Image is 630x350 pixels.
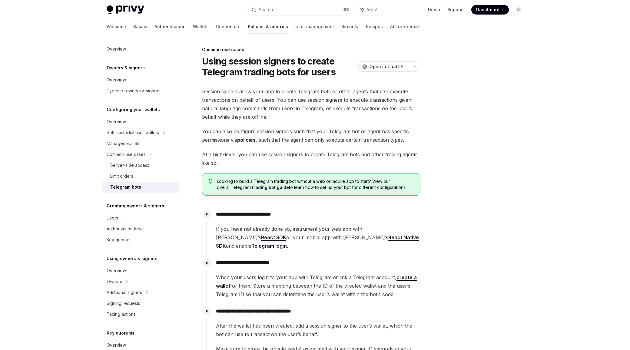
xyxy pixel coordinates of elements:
span: Open in ChatGPT [370,64,406,70]
a: Telegram trading bot guide [230,185,289,190]
h5: Creating owners & signers [107,202,164,210]
button: Search...⌘K [247,4,353,15]
span: Dashboard [476,7,499,13]
a: Signing requests [102,298,179,309]
div: Taking actions [107,311,136,318]
a: Types of owners & signers [102,85,179,96]
img: light logo [107,5,144,14]
span: When your users login to your app with Telegram or link a Telegram account, for them. Store a map... [216,273,420,299]
a: Overview [102,265,179,276]
a: policies [237,137,256,143]
h1: Using session signers to create Telegram trading bots for users [202,56,356,78]
a: Key quorums [102,234,179,245]
div: Overview [107,342,126,349]
a: Recipes [366,19,383,34]
span: You can also configure session signers such that your Telegram bot or agent has specific permissi... [202,127,420,144]
a: Limit orders [102,171,179,182]
h5: Key quorums [107,329,134,337]
a: Wallets [193,19,209,34]
div: Self-custodial user wallets [107,129,159,136]
span: Looking to build a Telegram trading bot without a web or mobile app to start? View our overall to... [217,178,414,190]
div: Search... [259,6,276,13]
svg: Tip [208,179,213,184]
button: Toggle dark mode [514,5,523,15]
h5: Using owners & signers [107,255,157,262]
a: Policies & controls [248,19,288,34]
div: Overview [107,45,126,53]
span: After the wallet has been created, add a session signer to the user’s wallet, which the bot can u... [216,322,420,338]
a: Support [447,7,464,13]
a: Managed wallets [102,138,179,149]
h5: Owners & signers [107,64,145,71]
div: Owners [107,278,122,285]
a: Connectors [216,19,240,34]
button: Ask AI [356,4,383,15]
span: If you have not already done so, instrument your web app with [PERSON_NAME]’s or your mobile app ... [216,225,420,250]
div: Server-side access [110,162,149,169]
div: Additional signers [107,289,142,296]
div: Signing requests [107,300,140,307]
span: Session signers allow your app to create Telegram bots or other agents that can execute transacti... [202,87,420,121]
a: Authorization keys [102,223,179,234]
a: User management [295,19,334,34]
div: Managed wallets [107,140,141,147]
a: Welcome [107,19,126,34]
div: Users [107,214,118,222]
span: At a high-level, you can use session signers to create Telegram bots and other trading agents lik... [202,150,420,167]
div: Authorization keys [107,225,144,233]
h5: Configuring your wallets [107,106,160,113]
a: React SDK [261,234,286,241]
span: ⌘ K [343,7,350,12]
div: Common use cases [107,151,146,158]
a: Server-side access [102,160,179,171]
a: Telegram login [251,243,287,249]
div: Common use cases [202,47,420,53]
a: Overview [102,74,179,85]
span: Ask AI [366,7,379,13]
div: Types of owners & signers [107,87,161,94]
a: Demo [428,7,440,13]
a: Dashboard [471,5,509,15]
div: Key quorums [107,236,133,243]
div: Telegram bots [110,183,141,191]
a: Authentication [154,19,186,34]
div: Overview [107,118,126,125]
a: Telegram bots [102,182,179,193]
div: Limit orders [110,173,133,180]
div: Overview [107,267,126,274]
div: Overview [107,76,126,84]
a: Overview [102,116,179,127]
a: Security [341,19,359,34]
button: Open in ChatGPT [358,61,410,72]
a: Taking actions [102,309,179,320]
a: Basics [133,19,147,34]
a: Overview [102,44,179,54]
a: API reference [390,19,419,34]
